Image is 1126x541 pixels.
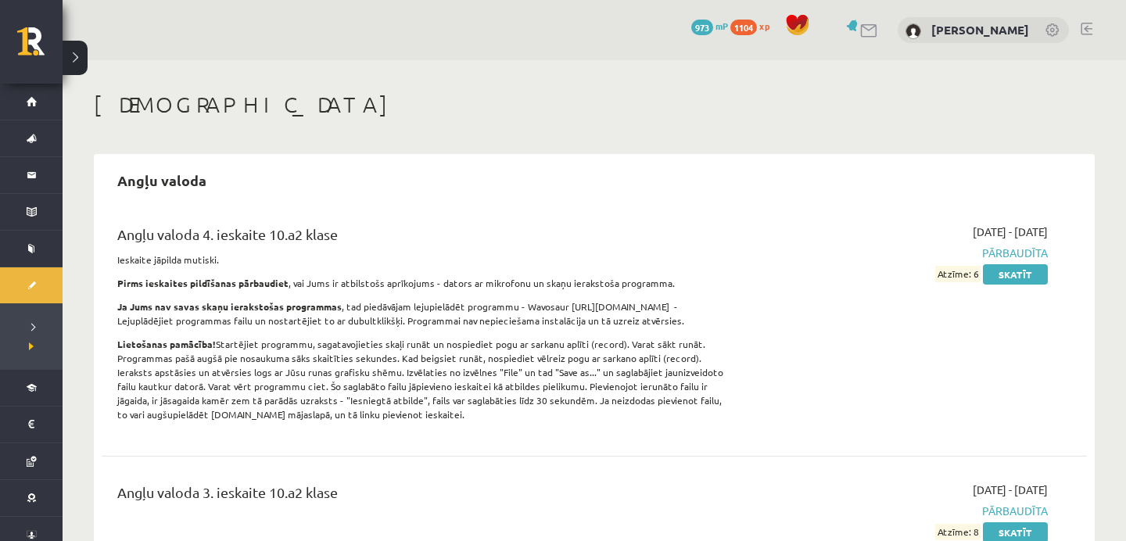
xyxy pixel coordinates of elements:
[102,162,222,199] h2: Angļu valoda
[753,245,1048,261] span: Pārbaudīta
[730,20,777,32] a: 1104 xp
[715,20,728,32] span: mP
[935,266,981,282] span: Atzīme: 6
[17,27,63,66] a: Rīgas 1. Tālmācības vidusskola
[117,338,216,350] strong: Lietošanas pamācība!
[117,300,342,313] strong: Ja Jums nav savas skaņu ierakstošas programmas
[931,22,1029,38] a: [PERSON_NAME]
[691,20,728,32] a: 973 mP
[730,20,757,35] span: 1104
[117,337,730,421] p: Startējiet programmu, sagatavojieties skaļi runāt un nospiediet pogu ar sarkanu aplīti (record). ...
[117,253,730,267] p: Ieskaite jāpilda mutiski.
[973,224,1048,240] span: [DATE] - [DATE]
[117,299,730,328] p: , tad piedāvājam lejupielādēt programmu - Wavosaur [URL][DOMAIN_NAME] - Lejuplādējiet programmas ...
[759,20,769,32] span: xp
[117,224,730,253] div: Angļu valoda 4. ieskaite 10.a2 klase
[753,503,1048,519] span: Pārbaudīta
[94,91,1095,118] h1: [DEMOGRAPHIC_DATA]
[117,482,730,511] div: Angļu valoda 3. ieskaite 10.a2 klase
[905,23,921,39] img: Anastasija Pozņakova
[691,20,713,35] span: 973
[117,276,730,290] p: , vai Jums ir atbilstošs aprīkojums - dators ar mikrofonu un skaņu ierakstoša programma.
[117,277,289,289] strong: Pirms ieskaites pildīšanas pārbaudiet
[935,524,981,540] span: Atzīme: 8
[973,482,1048,498] span: [DATE] - [DATE]
[983,264,1048,285] a: Skatīt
